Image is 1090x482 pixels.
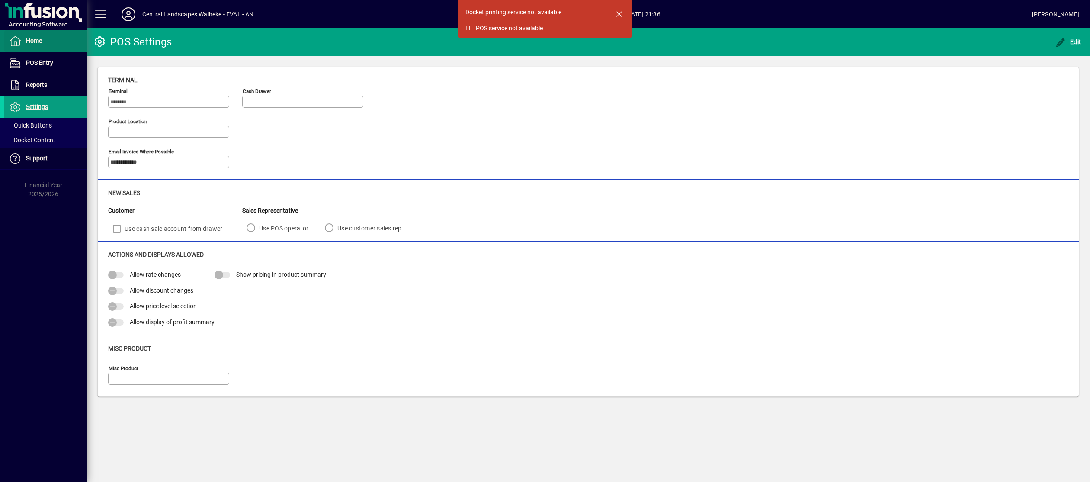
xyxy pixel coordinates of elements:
span: Actions and Displays Allowed [108,251,204,258]
div: Central Landscapes Waiheke - EVAL - AN [142,7,254,21]
span: Docket Content [9,137,55,144]
div: Customer [108,206,242,215]
span: Home [26,37,42,44]
span: Quick Buttons [9,122,52,129]
span: New Sales [108,189,140,196]
mat-label: Terminal [109,88,128,94]
a: POS Entry [4,52,87,74]
div: POS Settings [93,35,172,49]
span: Allow price level selection [130,303,197,310]
a: Docket Content [4,133,87,147]
div: Sales Representative [242,206,414,215]
span: Terminal [108,77,138,83]
span: Allow display of profit summary [130,319,215,326]
span: Edit [1055,38,1081,45]
span: Allow discount changes [130,287,193,294]
div: EFTPOS service not available [465,24,543,33]
button: Edit [1053,34,1084,50]
span: Allow rate changes [130,271,181,278]
a: Reports [4,74,87,96]
div: [PERSON_NAME] [1032,7,1079,21]
a: Quick Buttons [4,118,87,133]
span: Misc Product [108,345,151,352]
mat-label: Misc Product [109,365,138,371]
mat-label: Cash Drawer [243,88,271,94]
button: Profile [115,6,142,22]
mat-label: Product location [109,118,147,124]
span: Show pricing in product summary [236,271,326,278]
mat-label: Email Invoice where possible [109,149,174,155]
a: Support [4,148,87,169]
span: POS Entry [26,59,53,66]
span: Support [26,155,48,162]
span: Reports [26,81,47,88]
a: Home [4,30,87,52]
span: Settings [26,103,48,110]
span: [DATE] 21:36 [254,7,1032,21]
